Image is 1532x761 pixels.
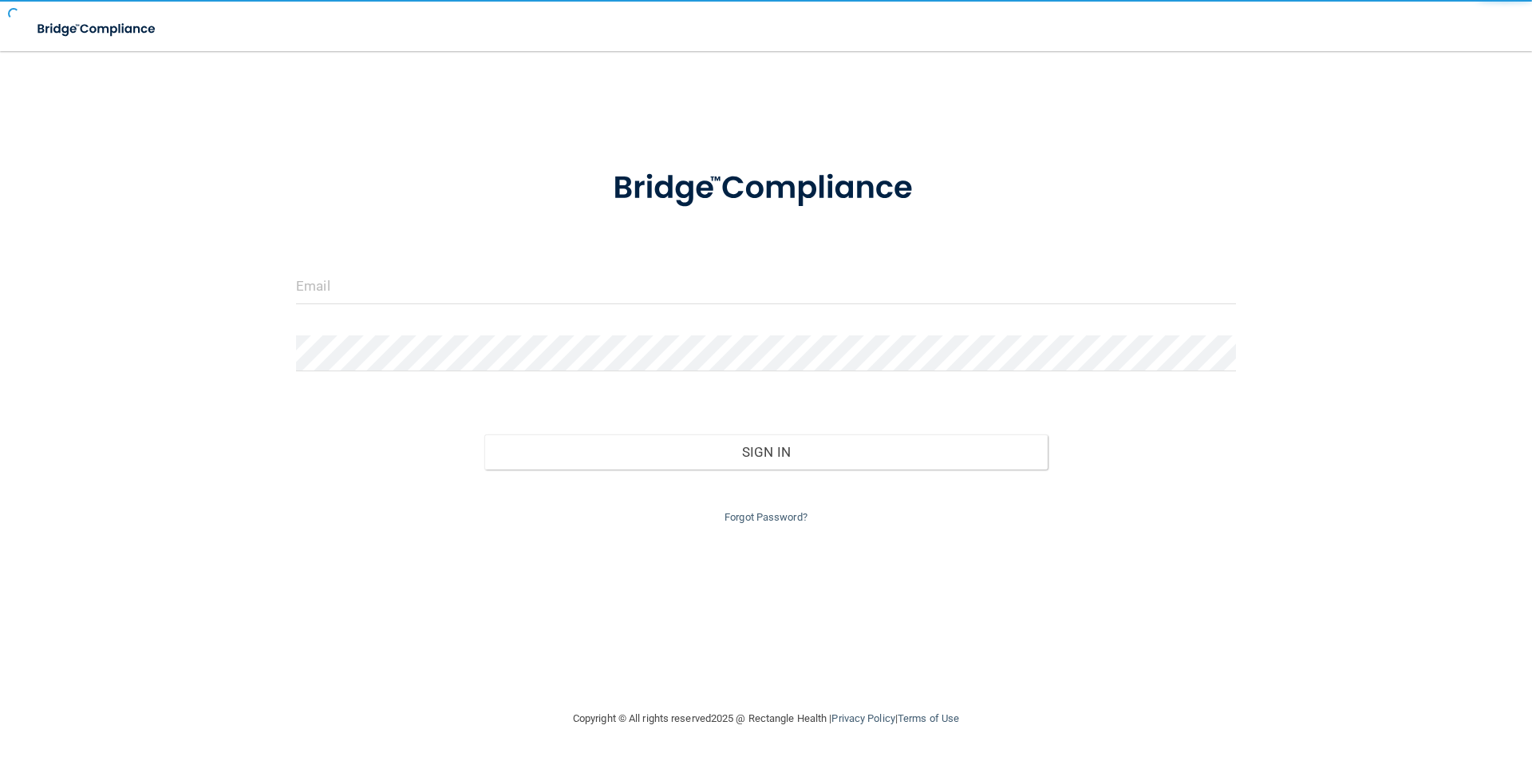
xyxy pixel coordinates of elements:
div: Copyright © All rights reserved 2025 @ Rectangle Health | | [475,693,1057,744]
img: bridge_compliance_login_screen.278c3ca4.svg [24,13,171,46]
button: Sign In [484,434,1048,470]
a: Terms of Use [898,712,959,724]
input: Email [296,268,1236,304]
a: Forgot Password? [725,511,807,523]
a: Privacy Policy [831,712,894,724]
img: bridge_compliance_login_screen.278c3ca4.svg [580,147,952,230]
